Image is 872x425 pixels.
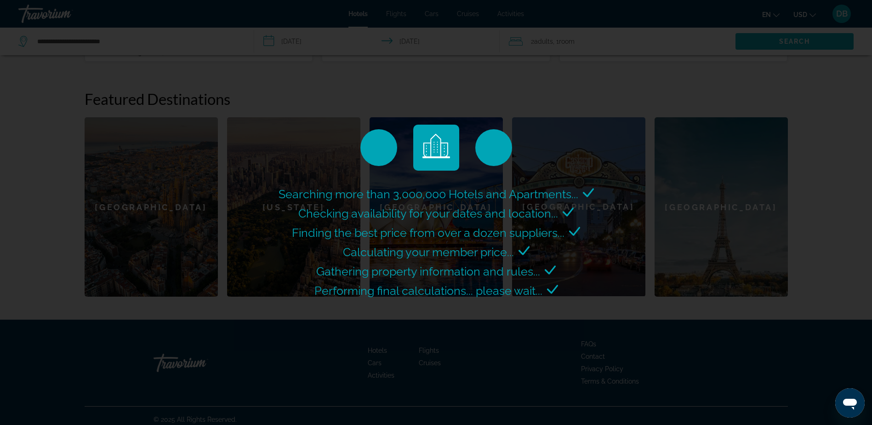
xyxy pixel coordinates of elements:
span: Gathering property information and rules... [316,264,540,278]
span: Checking availability for your dates and location... [298,207,558,220]
span: Searching more than 3,000,000 Hotels and Apartments... [279,187,578,201]
span: Calculating your member price... [343,245,514,259]
span: Performing final calculations... please wait... [314,284,542,298]
iframe: Button to launch messaging window [835,388,865,418]
span: Finding the best price from over a dozen suppliers... [292,226,564,240]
